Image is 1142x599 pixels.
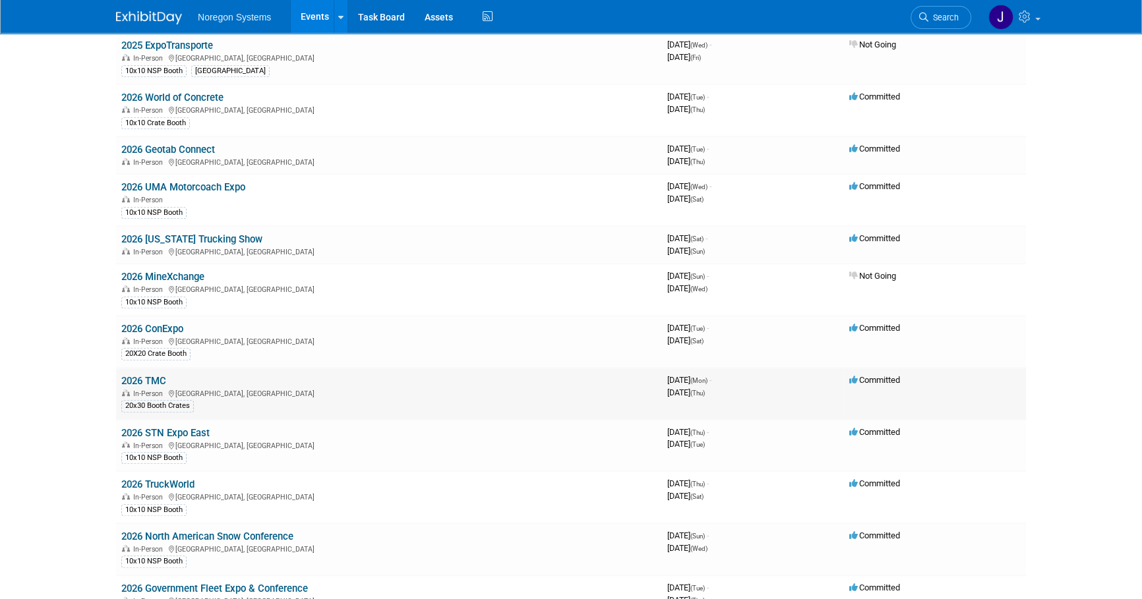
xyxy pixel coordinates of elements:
[133,158,167,167] span: In-Person
[667,530,709,540] span: [DATE]
[988,5,1013,30] img: Johana Gil
[690,42,707,49] span: (Wed)
[690,196,704,203] span: (Sat)
[911,6,971,29] a: Search
[849,92,900,101] span: Committed
[690,377,707,384] span: (Mon)
[121,556,187,567] div: 10x10 NSP Booth
[122,54,130,61] img: In-Person Event
[690,106,705,113] span: (Thu)
[667,92,709,101] span: [DATE]
[121,440,657,450] div: [GEOGRAPHIC_DATA], [GEOGRAPHIC_DATA]
[121,233,262,245] a: 2026 [US_STATE] Trucking Show
[707,323,709,333] span: -
[667,375,711,385] span: [DATE]
[133,493,167,501] span: In-Person
[707,92,709,101] span: -
[121,40,213,51] a: 2025 ExpoTransporte
[707,271,709,281] span: -
[121,491,657,501] div: [GEOGRAPHIC_DATA], [GEOGRAPHIC_DATA]
[690,94,705,101] span: (Tue)
[690,441,705,448] span: (Tue)
[121,323,183,335] a: 2026 ConExpo
[690,429,705,436] span: (Thu)
[707,478,709,488] span: -
[690,183,707,190] span: (Wed)
[707,144,709,154] span: -
[122,337,130,344] img: In-Person Event
[849,427,900,437] span: Committed
[121,144,215,156] a: 2026 Geotab Connect
[690,480,705,488] span: (Thu)
[121,427,210,439] a: 2026 STN Expo East
[667,478,709,488] span: [DATE]
[121,283,657,294] div: [GEOGRAPHIC_DATA], [GEOGRAPHIC_DATA]
[928,13,959,22] span: Search
[121,478,195,490] a: 2026 TruckWorld
[121,400,194,412] div: 20x30 Booth Crates
[690,493,704,500] span: (Sat)
[121,543,657,554] div: [GEOGRAPHIC_DATA], [GEOGRAPHIC_DATA]
[690,285,707,293] span: (Wed)
[198,12,271,22] span: Noregon Systems
[133,442,167,450] span: In-Person
[667,543,707,553] span: [DATE]
[706,233,707,243] span: -
[667,491,704,501] span: [DATE]
[121,375,166,387] a: 2026 TMC
[667,323,709,333] span: [DATE]
[121,246,657,256] div: [GEOGRAPHIC_DATA], [GEOGRAPHIC_DATA]
[667,233,707,243] span: [DATE]
[121,117,190,129] div: 10x10 Crate Booth
[667,104,705,114] span: [DATE]
[690,325,705,332] span: (Tue)
[122,389,130,396] img: In-Person Event
[133,285,167,294] span: In-Person
[121,156,657,167] div: [GEOGRAPHIC_DATA], [GEOGRAPHIC_DATA]
[121,92,224,103] a: 2026 World of Concrete
[121,297,187,308] div: 10x10 NSP Booth
[133,54,167,63] span: In-Person
[667,246,705,256] span: [DATE]
[667,144,709,154] span: [DATE]
[122,196,130,202] img: In-Person Event
[667,283,707,293] span: [DATE]
[121,348,191,360] div: 20X20 Crate Booth
[121,181,245,193] a: 2026 UMA Motorcoach Expo
[122,442,130,448] img: In-Person Event
[690,146,705,153] span: (Tue)
[133,389,167,398] span: In-Person
[667,271,709,281] span: [DATE]
[121,207,187,219] div: 10x10 NSP Booth
[849,530,900,540] span: Committed
[121,271,204,283] a: 2026 MineXchange
[849,323,900,333] span: Committed
[133,248,167,256] span: In-Person
[133,337,167,346] span: In-Person
[849,583,900,592] span: Committed
[122,248,130,254] img: In-Person Event
[849,271,896,281] span: Not Going
[667,52,701,62] span: [DATE]
[121,387,657,398] div: [GEOGRAPHIC_DATA], [GEOGRAPHIC_DATA]
[849,40,896,49] span: Not Going
[122,285,130,292] img: In-Person Event
[849,375,900,385] span: Committed
[667,156,705,166] span: [DATE]
[709,40,711,49] span: -
[667,194,704,204] span: [DATE]
[690,545,707,552] span: (Wed)
[849,478,900,488] span: Committed
[133,196,167,204] span: In-Person
[707,583,709,592] span: -
[121,52,657,63] div: [GEOGRAPHIC_DATA], [GEOGRAPHIC_DATA]
[667,335,704,345] span: [DATE]
[690,158,705,165] span: (Thu)
[690,235,704,242] span: (Sat)
[667,583,709,592] span: [DATE]
[133,106,167,115] span: In-Person
[122,493,130,499] img: In-Person Event
[116,11,182,24] img: ExhibitDay
[133,545,167,554] span: In-Person
[667,181,711,191] span: [DATE]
